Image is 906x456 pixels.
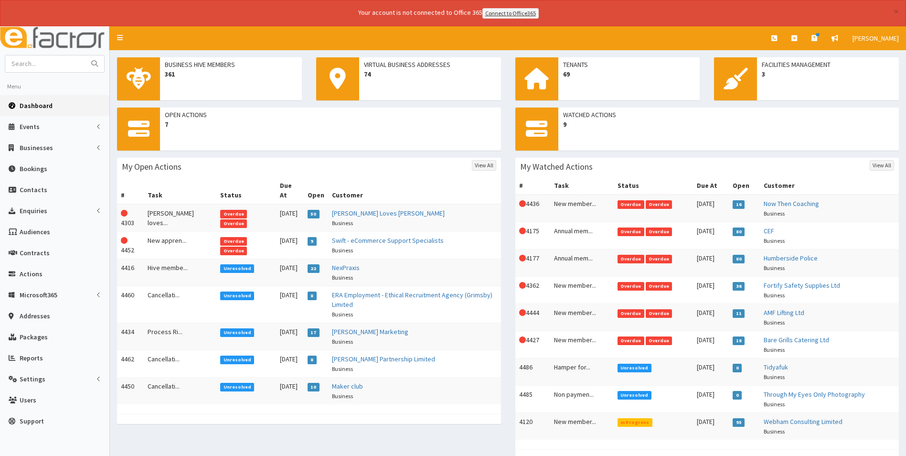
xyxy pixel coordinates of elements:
a: [PERSON_NAME] Partnership Limited [332,355,435,363]
span: Unresolved [220,264,254,273]
small: Business [764,237,785,244]
td: 4303 [117,204,144,232]
th: # [515,177,551,195]
a: Webham Consulting Limited [764,417,842,426]
span: Unresolved [220,356,254,364]
i: This Action is overdue! [519,255,526,261]
button: × [894,7,899,17]
a: CEF [764,227,774,235]
span: 3 [762,69,894,79]
span: Addresses [20,312,50,320]
td: [DATE] [693,304,729,331]
span: Unresolved [618,364,651,372]
a: Swift - eCommerce Support Specialists [332,236,444,245]
td: 4177 [515,249,551,276]
td: 4452 [117,231,144,259]
td: 4434 [117,323,144,350]
a: Now Then Coaching [764,199,819,208]
span: 0 [733,364,742,372]
a: [PERSON_NAME] Loves [PERSON_NAME] [332,209,445,217]
a: View All [870,160,894,171]
span: 0 [733,391,742,400]
a: AMF Lifting Ltd [764,308,804,317]
td: Annual mem... [550,222,614,249]
span: 8 [308,292,317,300]
span: Bookings [20,164,47,173]
span: Watched Actions [563,110,895,119]
span: Unresolved [220,383,254,391]
td: 4120 [515,413,551,440]
th: Task [144,177,216,204]
th: Due At [276,177,304,204]
i: This Action is overdue! [121,237,128,244]
td: [DATE] [693,413,729,440]
span: 18 [733,337,745,345]
td: [DATE] [276,350,304,377]
a: ERA Employment - Ethical Recruitment Agency (Grimsby) Limited [332,291,492,309]
td: [DATE] [276,377,304,404]
span: 22 [308,264,320,273]
a: Maker club [332,382,363,391]
span: Audiences [20,228,50,236]
span: Support [20,417,44,425]
span: Overdue [646,255,672,263]
th: Open [729,177,760,195]
span: [PERSON_NAME] [853,34,899,43]
span: Overdue [618,228,644,236]
span: Overdue [618,282,644,291]
span: Unresolved [220,292,254,300]
h3: My Open Actions [122,163,181,171]
td: [DATE] [693,358,729,385]
td: [DATE] [276,231,304,259]
small: Business [764,264,785,271]
th: Due At [693,177,729,195]
span: 11 [733,309,745,318]
span: Microsoft365 [20,291,57,299]
span: Overdue [220,210,247,218]
small: Business [764,428,785,435]
td: [DATE] [693,385,729,413]
td: 4450 [117,377,144,404]
span: Overdue [618,255,644,263]
i: This Action is overdue! [519,337,526,343]
span: 16 [733,200,745,209]
span: 95 [733,418,745,427]
span: 9 [308,237,317,246]
i: This Action is overdue! [519,309,526,316]
span: Overdue [646,200,672,209]
span: Overdue [646,282,672,291]
small: Business [332,219,353,227]
i: This Action is overdue! [519,282,526,289]
td: [DATE] [276,259,304,286]
td: [DATE] [276,323,304,350]
a: Humberside Police [764,254,818,262]
small: Business [764,210,785,217]
td: 4485 [515,385,551,413]
td: 4460 [117,286,144,323]
th: Status [614,177,693,195]
th: Status [216,177,276,204]
i: This Action is overdue! [121,210,128,217]
td: [DATE] [693,249,729,276]
small: Business [764,373,785,380]
span: Contacts [20,185,47,194]
span: Packages [20,333,48,341]
div: Your account is not connected to Office 365 [169,8,728,19]
span: Overdue [646,228,672,236]
td: 4427 [515,331,551,358]
span: Overdue [618,337,644,345]
td: [DATE] [693,331,729,358]
span: Open Actions [165,110,496,119]
small: Business [764,292,785,299]
a: Tidyafuk [764,363,788,371]
td: [DATE] [693,195,729,222]
span: Users [20,396,36,404]
span: Overdue [646,309,672,318]
span: 9 [563,119,895,129]
td: Hamper for... [550,358,614,385]
span: 36 [733,282,745,291]
span: Reports [20,354,43,362]
span: Contracts [20,249,50,257]
span: In Progress [618,418,652,427]
td: Cancellati... [144,377,216,404]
